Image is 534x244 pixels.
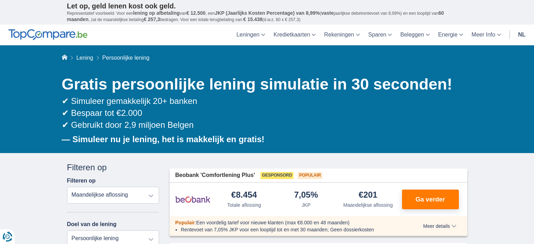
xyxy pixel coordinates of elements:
[343,202,393,209] div: Maandelijkse aflossing
[294,191,318,200] div: 7,05%
[67,178,96,184] label: Filteren op
[261,172,294,179] span: Gesponsord
[175,191,210,208] img: product.pl.alt Beobank
[62,55,67,61] a: Home
[8,29,87,40] img: TopCompare
[175,220,195,225] span: Populair
[364,25,396,45] a: Sparen
[215,10,320,16] span: JKP (Jaarlijks Kosten Percentage) van 8,99%
[302,202,311,209] div: JKP
[67,10,467,23] p: Representatief voorbeeld: Voor een van , een ( jaarlijkse debetrentevoet van 8,99%) en een loopti...
[359,191,377,200] div: €201
[467,25,505,45] a: Meer Info
[231,191,257,200] div: €8.454
[196,220,350,225] span: Een voordelig tarief voor nieuwe klanten (max €8.000 en 48 maanden)
[102,55,149,61] span: Persoonlijke lening
[514,25,530,45] a: nl
[415,196,445,203] span: Ga verder
[181,226,397,233] li: Rentevoet van 7,05% JKP voor een looptijd tot en met 30 maanden; Geen dossierkosten
[298,172,322,179] span: Populair
[418,223,461,229] button: Meer details
[434,25,467,45] a: Energie
[320,25,364,45] a: Rekeningen
[232,25,269,45] a: Leningen
[67,221,117,227] label: Doel van de lening
[144,17,160,22] span: € 257,3
[67,2,467,10] p: Let op, geld lenen kost ook geld.
[243,17,263,22] span: € 15.438
[133,10,179,16] span: lening op afbetaling
[423,224,456,229] span: Meer details
[321,10,334,16] span: vaste
[186,10,206,16] span: € 12.500
[62,73,467,95] h1: Gratis persoonlijke lening simulatie in 30 seconden!
[62,134,265,144] b: — Simuleer nu je lening, het is makkelijk en gratis!
[67,10,444,22] span: 60 maanden
[62,95,467,131] div: ✔ Simuleer gemakkelijk 20+ banken ✔ Bespaar tot €2.000 ✔ Gebruikt door 2,9 miljoen Belgen
[402,190,459,209] button: Ga verder
[396,25,434,45] a: Beleggen
[76,55,93,61] a: Lening
[269,25,320,45] a: Kredietkaarten
[67,161,159,173] div: Filteren op
[175,171,255,179] span: Beobank 'Comfortlening Plus'
[170,219,403,226] div: :
[227,202,261,209] div: Totale aflossing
